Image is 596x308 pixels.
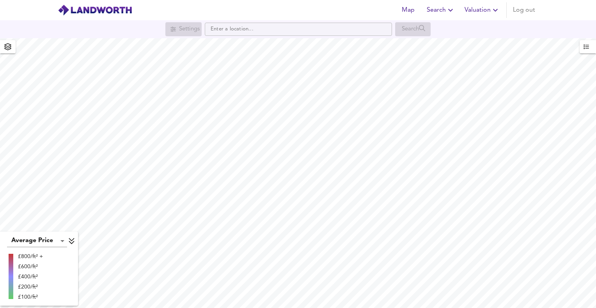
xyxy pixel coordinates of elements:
[461,2,503,18] button: Valuation
[205,23,392,36] input: Enter a location...
[427,5,455,16] span: Search
[510,2,538,18] button: Log out
[165,22,202,36] div: Search for a location first or explore the map
[18,293,43,301] div: £100/ft²
[18,283,43,291] div: £200/ft²
[58,4,132,16] img: logo
[424,2,458,18] button: Search
[18,263,43,271] div: £600/ft²
[396,2,420,18] button: Map
[7,235,67,247] div: Average Price
[513,5,535,16] span: Log out
[395,22,431,36] div: Search for a location first or explore the map
[465,5,500,16] span: Valuation
[399,5,417,16] span: Map
[18,253,43,260] div: £800/ft² +
[18,273,43,281] div: £400/ft²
